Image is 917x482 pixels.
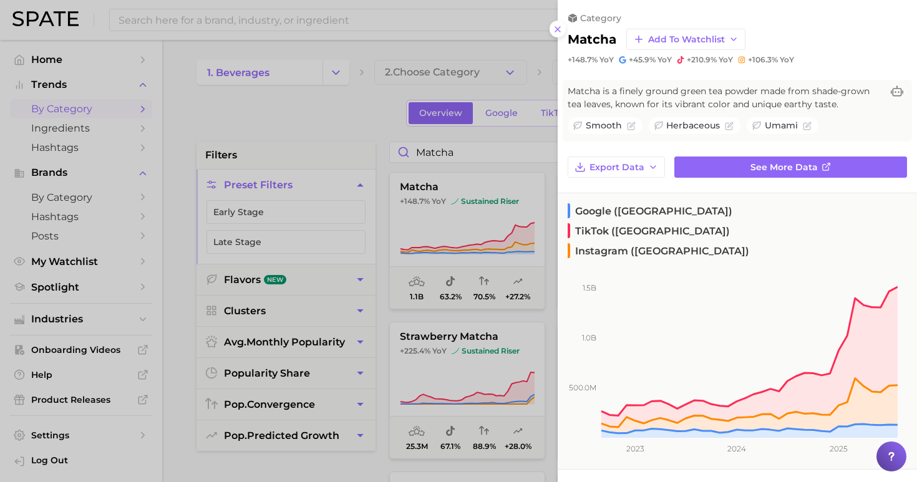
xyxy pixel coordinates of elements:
[589,162,644,173] span: Export Data
[765,119,798,132] span: umami
[780,55,794,65] span: YoY
[666,119,720,132] span: herbaceous
[580,12,621,24] span: category
[568,157,665,178] button: Export Data
[803,122,812,130] button: Flag as miscategorized or irrelevant
[830,444,848,453] tspan: 2025
[687,55,717,64] span: +210.9%
[568,203,732,218] span: Google ([GEOGRAPHIC_DATA])
[657,55,672,65] span: YoY
[750,162,818,173] span: See more data
[629,55,656,64] span: +45.9%
[648,34,725,45] span: Add to Watchlist
[568,223,730,238] span: TikTok ([GEOGRAPHIC_DATA])
[568,243,749,258] span: Instagram ([GEOGRAPHIC_DATA])
[599,55,614,65] span: YoY
[626,29,745,50] button: Add to Watchlist
[727,444,746,453] tspan: 2024
[568,55,598,64] span: +148.7%
[586,119,622,132] span: smooth
[568,32,616,47] h2: matcha
[626,444,644,453] tspan: 2023
[568,85,882,111] span: Matcha is a finely ground green tea powder made from shade-grown tea leaves, known for its vibran...
[627,122,636,130] button: Flag as miscategorized or irrelevant
[674,157,907,178] a: See more data
[719,55,733,65] span: YoY
[748,55,778,64] span: +106.3%
[725,122,734,130] button: Flag as miscategorized or irrelevant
